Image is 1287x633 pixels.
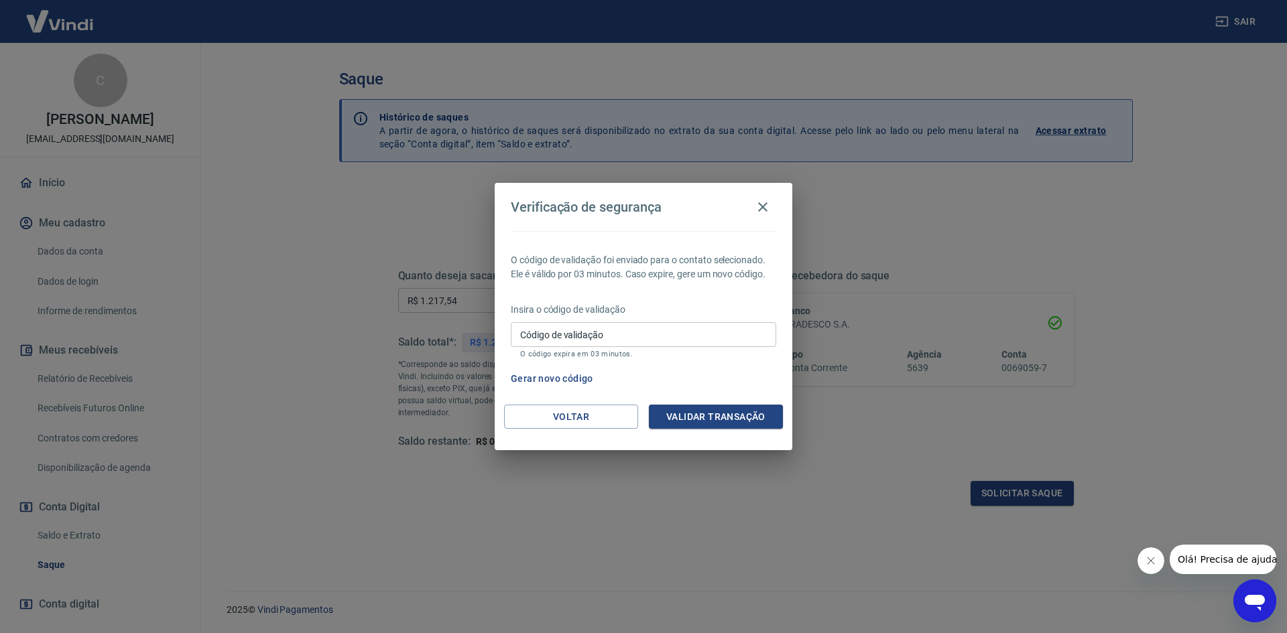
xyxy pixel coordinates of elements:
button: Voltar [504,405,638,429]
button: Validar transação [649,405,783,429]
p: O código de validação foi enviado para o contato selecionado. Ele é válido por 03 minutos. Caso e... [511,253,776,281]
button: Gerar novo código [505,366,599,391]
span: Olá! Precisa de ajuda? [8,9,113,20]
iframe: Mensagem da empresa [1170,545,1276,574]
p: O código expira em 03 minutos. [520,350,767,358]
h4: Verificação de segurança [511,199,662,215]
iframe: Botão para abrir a janela de mensagens [1233,579,1276,622]
p: Insira o código de validação [511,303,776,317]
iframe: Fechar mensagem [1138,547,1164,574]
